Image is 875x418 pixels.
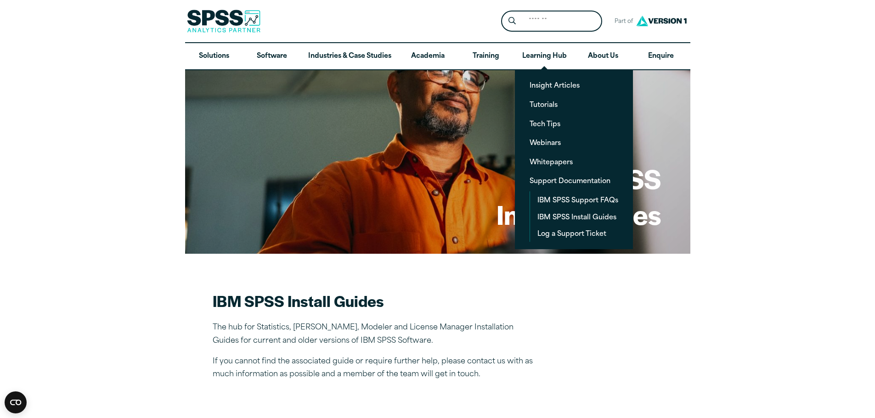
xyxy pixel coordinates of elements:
p: The hub for Statistics, [PERSON_NAME], Modeler and License Manager Installation Guides for curren... [213,321,534,348]
a: Enquire [632,43,690,70]
a: Software [243,43,301,70]
button: Open CMP widget [5,391,27,413]
h1: IBM SPSS Install Guides [497,161,661,232]
a: Training [457,43,514,70]
a: About Us [574,43,632,70]
a: Solutions [185,43,243,70]
a: Learning Hub [515,43,574,70]
h2: IBM SPSS Install Guides [213,290,534,311]
img: Version1 Logo [634,12,689,29]
nav: Desktop version of site main menu [185,43,690,70]
a: Industries & Case Studies [301,43,399,70]
a: IBM SPSS Install Guides [530,208,626,225]
a: Tutorials [522,96,626,113]
span: Part of [610,15,634,28]
button: Search magnifying glass icon [503,13,520,30]
a: Whitepapers [522,153,626,170]
a: Log a Support Ticket [530,225,626,242]
a: Webinars [522,134,626,151]
img: SPSS Analytics Partner [187,10,260,33]
a: Insight Articles [522,77,626,94]
a: Support Documentation [522,172,626,189]
form: Site Header Search Form [501,11,602,32]
ul: Learning Hub [515,69,633,249]
a: IBM SPSS Support FAQs [530,191,626,208]
a: Tech Tips [522,115,626,132]
p: If you cannot find the associated guide or require further help, please contact us with as much i... [213,355,534,382]
a: Academia [399,43,457,70]
svg: Search magnifying glass icon [508,17,516,25]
